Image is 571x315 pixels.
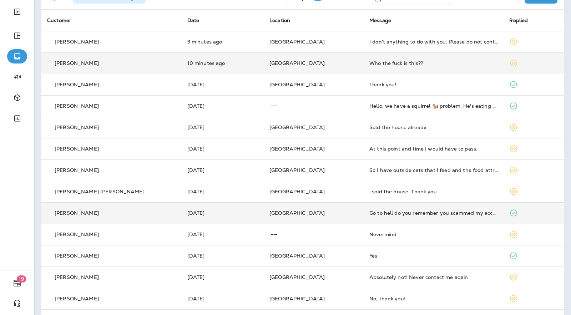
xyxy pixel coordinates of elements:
[187,103,258,109] p: Sep 23, 2025 02:46 PM
[55,296,99,301] p: [PERSON_NAME]
[7,276,27,290] button: 19
[187,274,258,280] p: Sep 22, 2025 11:23 AM
[369,17,391,24] span: Message
[187,296,258,301] p: Sep 22, 2025 10:54 AM
[269,210,325,216] span: [GEOGRAPHIC_DATA]
[55,60,99,66] p: [PERSON_NAME]
[187,253,258,259] p: Sep 22, 2025 11:49 AM
[269,39,325,45] span: [GEOGRAPHIC_DATA]
[187,167,258,173] p: Sep 23, 2025 10:06 AM
[369,232,498,237] div: Nevermind
[187,146,258,152] p: Sep 23, 2025 12:05 PM
[369,60,498,66] div: Who the fuck is this??
[269,167,325,173] span: [GEOGRAPHIC_DATA]
[369,146,498,152] div: At this point and time I would have to pass.
[187,189,258,194] p: Sep 22, 2025 11:03 PM
[369,167,498,173] div: So I have outside cats that I feed and the food attracts the ants. No one has been able to elimin...
[187,232,258,237] p: Sep 22, 2025 08:20 PM
[55,232,99,237] p: [PERSON_NAME]
[55,253,99,259] p: [PERSON_NAME]
[17,275,26,283] span: 19
[187,17,199,24] span: Date
[55,189,145,194] p: [PERSON_NAME] [PERSON_NAME]
[47,17,71,24] span: Customer
[269,274,325,280] span: [GEOGRAPHIC_DATA]
[369,274,498,280] div: Absolutely not! Never contact me again
[187,125,258,130] p: Sep 23, 2025 01:48 PM
[369,125,498,130] div: Sold the house already
[55,125,99,130] p: [PERSON_NAME]
[187,82,258,87] p: Sep 23, 2025 09:29 PM
[187,39,258,45] p: Sep 25, 2025 01:58 PM
[55,210,99,216] p: [PERSON_NAME]
[269,17,290,24] span: Location
[269,295,325,302] span: [GEOGRAPHIC_DATA]
[269,253,325,259] span: [GEOGRAPHIC_DATA]
[187,60,258,66] p: Sep 25, 2025 01:51 PM
[55,274,99,280] p: [PERSON_NAME]
[55,103,99,109] p: [PERSON_NAME]
[269,81,325,88] span: [GEOGRAPHIC_DATA]
[369,210,498,216] div: Go to hell do you remember you scammed my account even I didn't get any service from you at all
[187,210,258,216] p: Sep 22, 2025 10:04 PM
[269,146,325,152] span: [GEOGRAPHIC_DATA]
[55,146,99,152] p: [PERSON_NAME]
[269,188,325,195] span: [GEOGRAPHIC_DATA]
[369,103,498,109] div: Hello, we have a squirrel 🐿️ problem. He's eating our patio furniture. Is there anything you can ...
[369,39,498,45] div: I don't anything to do with you. Please do not continue to contact me.
[369,253,498,259] div: Yes
[55,167,99,173] p: [PERSON_NAME]
[369,189,498,194] div: i sold the house. Thank you
[269,124,325,131] span: [GEOGRAPHIC_DATA]
[55,82,99,87] p: [PERSON_NAME]
[369,82,498,87] div: Thank you!
[369,296,498,301] div: No, thank you!
[55,39,99,45] p: [PERSON_NAME]
[269,60,325,66] span: [GEOGRAPHIC_DATA]
[7,5,27,19] button: Expand Sidebar
[509,17,528,24] span: Replied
